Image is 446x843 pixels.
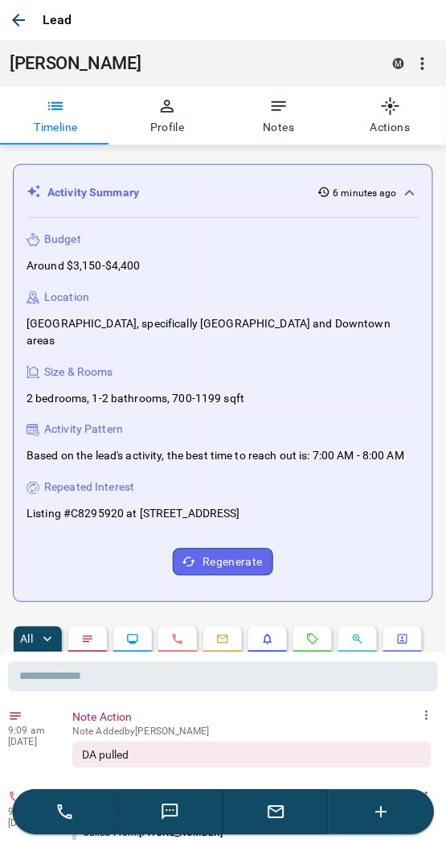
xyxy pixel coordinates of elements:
[47,184,139,201] p: Activity Summary
[44,421,123,438] p: Activity Pattern
[126,633,139,646] svg: Lead Browsing Activity
[27,506,240,523] p: Listing #C8295920 at [STREET_ADDRESS]
[27,390,244,407] p: 2 bedrooms, 1-2 bathrooms, 700-1199 sqft
[44,479,134,496] p: Repeated Interest
[27,315,419,349] p: [GEOGRAPHIC_DATA], specifically [GEOGRAPHIC_DATA] and Downtown areas
[112,87,223,145] button: Profile
[306,633,319,646] svg: Requests
[81,633,94,646] svg: Notes
[20,634,33,645] p: All
[8,737,56,748] p: [DATE]
[44,364,113,380] p: Size & Rooms
[44,289,89,306] p: Location
[223,87,335,145] button: Notes
[44,231,81,248] p: Budget
[72,742,432,768] div: DA pulled
[8,807,56,818] p: 9:08 am
[27,178,419,208] div: Activity Summary6 minutes ago
[43,10,72,30] p: Lead
[216,633,229,646] svg: Emails
[334,87,446,145] button: Actions
[27,448,404,465] p: Based on the lead's activity, the best time to reach out is: 7:00 AM - 8:00 AM
[393,58,404,69] div: mrloft.ca
[261,633,274,646] svg: Listing Alerts
[8,726,56,737] p: 9:09 am
[333,186,397,200] p: 6 minutes ago
[10,53,369,74] h1: [PERSON_NAME]
[8,818,56,829] p: [DATE]
[396,633,409,646] svg: Agent Actions
[27,257,141,274] p: Around $3,150-$4,400
[171,633,184,646] svg: Calls
[351,633,364,646] svg: Opportunities
[173,549,273,576] button: Regenerate
[72,709,432,726] p: Note Action
[72,726,432,738] p: Note Added by [PERSON_NAME]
